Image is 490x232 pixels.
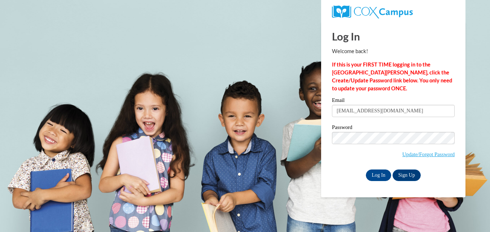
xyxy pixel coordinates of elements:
[332,98,455,105] label: Email
[402,151,455,157] a: Update/Forgot Password
[332,61,452,91] strong: If this is your FIRST TIME logging in to the [GEOGRAPHIC_DATA][PERSON_NAME], click the Create/Upd...
[332,125,455,132] label: Password
[332,29,455,44] h1: Log In
[332,5,413,18] img: COX Campus
[366,169,391,181] input: Log In
[332,5,455,18] a: COX Campus
[393,169,421,181] a: Sign Up
[332,47,455,55] p: Welcome back!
